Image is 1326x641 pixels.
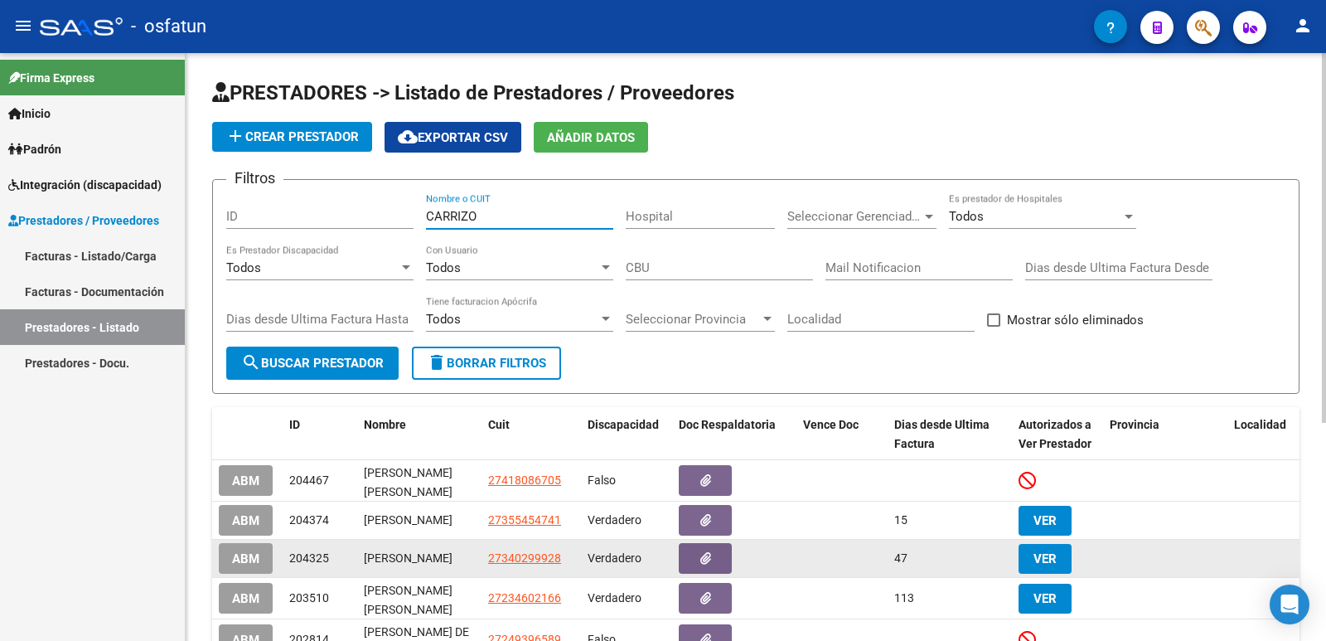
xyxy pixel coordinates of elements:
span: Localidad [1234,418,1286,431]
div: [PERSON_NAME] [PERSON_NAME] [364,581,475,616]
mat-icon: menu [13,16,33,36]
mat-icon: search [241,352,261,372]
datatable-header-cell: Nombre [357,407,482,462]
span: Todos [949,209,984,224]
datatable-header-cell: Provincia [1103,407,1227,462]
div: [PERSON_NAME] [364,511,475,530]
mat-icon: add [225,126,245,146]
span: 27418086705 [488,473,561,487]
span: 203510 [289,591,329,605]
button: Buscar Prestador [226,347,399,380]
span: 204374 [289,513,329,527]
span: PRESTADORES -> Listado de Prestadores / Proveedores [212,81,734,104]
span: Añadir Datos [547,130,635,145]
span: Mostrar sólo eliminados [1007,310,1144,330]
span: Verdadero [588,591,641,605]
span: Autorizados a Ver Prestador [1019,418,1091,450]
span: VER [1033,513,1057,528]
datatable-header-cell: Vence Doc [796,407,888,462]
span: 15 [894,513,907,527]
span: ID [289,418,300,431]
mat-icon: delete [427,352,447,372]
span: Dias desde Ultima Factura [894,418,990,450]
mat-icon: cloud_download [398,127,418,147]
h3: Filtros [226,167,283,190]
span: Todos [426,260,461,275]
button: ABM [219,583,273,614]
button: Añadir Datos [534,122,648,153]
span: Exportar CSV [398,130,508,145]
span: Todos [426,312,461,327]
span: 204467 [289,473,329,487]
span: Verdadero [588,513,641,527]
span: Cuit [488,418,510,431]
button: Exportar CSV [385,122,521,153]
span: Prestadores / Proveedores [8,211,159,230]
span: Verdadero [588,551,641,565]
mat-icon: person [1293,16,1313,36]
div: [PERSON_NAME] [364,549,475,568]
span: Firma Express [8,69,94,87]
span: Seleccionar Gerenciador [787,209,922,224]
span: Crear Prestador [225,129,359,144]
span: Provincia [1110,418,1159,431]
span: ABM [232,551,259,566]
span: ABM [232,591,259,606]
button: VER [1019,506,1072,536]
datatable-header-cell: Doc Respaldatoria [672,407,796,462]
span: Discapacidad [588,418,659,431]
button: VER [1019,584,1072,614]
span: 113 [894,591,914,605]
span: Borrar Filtros [427,356,546,371]
span: Vence Doc [803,418,859,431]
button: ABM [219,505,273,536]
span: Inicio [8,104,51,123]
button: ABM [219,465,273,496]
span: Falso [588,473,616,487]
span: Seleccionar Provincia [626,312,760,327]
span: Doc Respaldatoria [679,418,776,431]
datatable-header-cell: Autorizados a Ver Prestador [1012,407,1103,462]
datatable-header-cell: Dias desde Ultima Factura [888,407,1012,462]
span: 47 [894,551,907,565]
button: Borrar Filtros [412,347,561,380]
div: [PERSON_NAME] [PERSON_NAME] [364,464,475,498]
span: Integración (discapacidad) [8,176,162,194]
span: ABM [232,473,259,488]
button: Crear Prestador [212,122,372,152]
span: Nombre [364,418,406,431]
datatable-header-cell: ID [283,407,357,462]
div: Open Intercom Messenger [1270,585,1309,624]
span: Padrón [8,140,61,158]
button: VER [1019,544,1072,574]
span: 27234602166 [488,591,561,605]
span: VER [1033,551,1057,566]
span: 27355454741 [488,513,561,527]
span: Buscar Prestador [241,356,384,371]
span: VER [1033,591,1057,606]
button: ABM [219,543,273,574]
span: 27340299928 [488,551,561,565]
span: Todos [226,260,261,275]
span: 204325 [289,551,329,565]
span: ABM [232,513,259,528]
datatable-header-cell: Discapacidad [581,407,672,462]
datatable-header-cell: Cuit [482,407,581,462]
span: - osfatun [131,8,206,45]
